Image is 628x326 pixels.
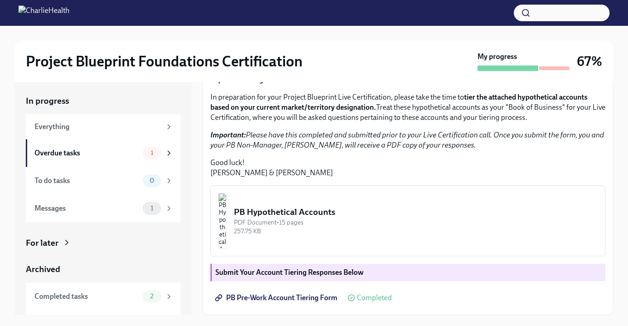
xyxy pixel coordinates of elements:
a: For later [26,237,180,249]
img: PB Hypothetical Accounts [218,193,227,249]
span: PB Pre-Work Account Tiering Form [217,293,337,302]
div: Overdue tasks [35,148,139,158]
span: 0 [144,177,160,184]
h2: Project Blueprint Foundations Certification [26,52,302,71]
button: PB Hypothetical AccountsPDF Document•15 pages257.75 KB [210,185,605,256]
em: Please have this completed and submitted prior to your Live Certification call. Once you submit t... [210,130,604,149]
div: For later [26,237,58,249]
div: Completed tasks [35,291,139,302]
span: 1 [145,149,159,156]
a: In progress [26,95,180,107]
img: CharlieHealth [18,6,70,20]
a: Archived [26,263,180,275]
div: Messages [35,203,139,213]
a: PB Pre-Work Account Tiering Form [210,289,344,307]
a: Overdue tasks1 [26,139,180,167]
a: Everything [26,114,180,139]
span: 2 [145,293,159,300]
strong: Important: [210,130,246,139]
strong: Submit Your Account Tiering Responses Below [215,268,364,277]
a: To do tasks0 [26,167,180,195]
div: PDF Document • 15 pages [234,218,598,227]
div: Everything [35,122,161,132]
div: To do tasks [35,176,139,186]
h3: 67% [577,53,602,70]
div: 257.75 KB [234,227,598,236]
a: Completed tasks2 [26,283,180,310]
p: In preparation for your Project Blueprint Live Certification, please take the time to Treat these... [210,92,605,123]
div: PB Hypothetical Accounts [234,206,598,218]
a: Messages1 [26,195,180,222]
strong: My progress [477,52,517,62]
span: Completed [357,294,392,302]
p: Good luck! [PERSON_NAME] & [PERSON_NAME] [210,158,605,178]
span: 1 [145,205,159,212]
